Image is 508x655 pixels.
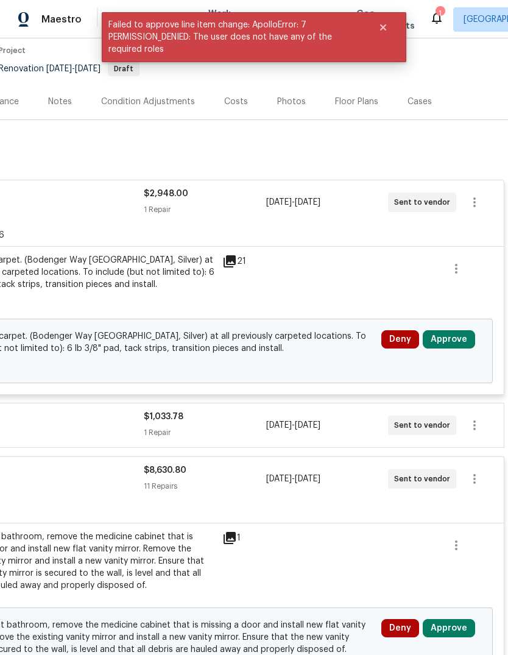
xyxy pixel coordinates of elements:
span: Failed to approve line item change: ApolloError: 7 PERMISSION_DENIED: The user does not have any ... [102,12,363,62]
span: [DATE] [75,65,101,73]
span: $1,033.78 [144,412,183,421]
div: Costs [224,96,248,108]
span: [DATE] [295,198,320,207]
button: Approve [423,330,475,349]
span: [DATE] [295,475,320,483]
span: [DATE] [46,65,72,73]
span: [DATE] [266,475,292,483]
button: Deny [381,330,419,349]
div: 1 Repair [144,204,266,216]
span: Sent to vendor [394,419,455,431]
span: - [266,419,320,431]
span: Geo Assignments [356,7,415,32]
div: 1 Repair [144,427,266,439]
span: [DATE] [266,421,292,430]
span: $2,948.00 [144,189,188,198]
span: - [266,473,320,485]
button: Close [363,15,403,40]
span: Draft [109,65,138,73]
span: Work Orders [208,7,239,32]
span: - [266,196,320,208]
div: Condition Adjustments [101,96,195,108]
span: [DATE] [295,421,320,430]
div: 1 [222,531,270,545]
div: 11 Repairs [144,480,266,492]
span: Sent to vendor [394,196,455,208]
button: Deny [381,619,419,637]
div: Notes [48,96,72,108]
span: Maestro [41,13,82,26]
span: $8,630.80 [144,466,186,475]
div: Photos [277,96,306,108]
span: - [46,65,101,73]
button: Approve [423,619,475,637]
span: [DATE] [266,198,292,207]
div: 1 [436,7,444,19]
span: Sent to vendor [394,473,455,485]
div: Floor Plans [335,96,378,108]
div: Cases [407,96,432,108]
div: 21 [222,254,270,269]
